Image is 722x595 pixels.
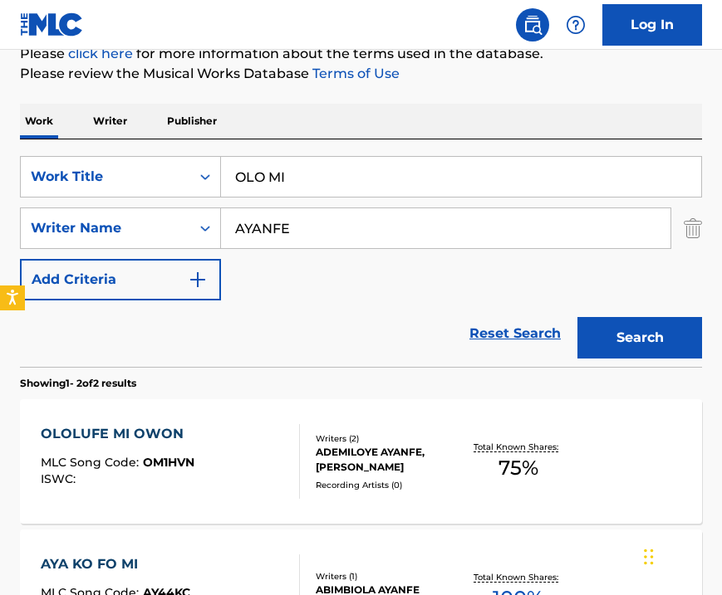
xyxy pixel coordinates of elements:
p: Work [20,104,58,139]
iframe: Chat Widget [639,515,722,595]
button: Add Criteria [20,259,221,300]
div: Writers ( 2 ) [316,432,462,445]
p: Showing 1 - 2 of 2 results [20,376,136,391]
p: Total Known Shares: [474,571,562,583]
span: 75 % [499,453,538,483]
img: help [566,15,586,35]
span: OM1HVN [143,455,194,470]
div: Recording Artists ( 0 ) [316,479,462,491]
div: Drag [644,532,654,582]
a: Terms of Use [309,66,400,81]
img: search [523,15,543,35]
div: Writers ( 1 ) [316,570,462,583]
div: Help [559,8,592,41]
a: click here [68,46,133,61]
button: Search [577,317,702,358]
div: AYA KO FO MI [41,554,190,574]
p: Total Known Shares: [474,441,562,453]
div: Writer Name [31,218,180,238]
a: Log In [602,4,702,46]
p: Publisher [162,104,222,139]
a: Reset Search [461,315,569,352]
img: MLC Logo [20,12,84,37]
img: 9d2ae6d4665cec9f34b9.svg [188,270,208,290]
div: OLOLUFE MI OWON [41,424,194,444]
div: ADEMILOYE AYANFE, [PERSON_NAME] [316,445,462,475]
p: Please for more information about the terms used in the database. [20,44,702,64]
a: Public Search [516,8,549,41]
img: Delete Criterion [684,207,702,249]
span: MLC Song Code : [41,455,143,470]
span: ISWC : [41,471,80,486]
form: Search Form [20,156,702,367]
p: Please review the Musical Works Database [20,64,702,84]
p: Writer [88,104,132,139]
a: OLOLUFE MI OWONMLC Song Code:OM1HVNISWC:Writers (2)ADEMILOYE AYANFE, [PERSON_NAME]Recording Artis... [20,399,702,524]
div: Work Title [31,167,180,187]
